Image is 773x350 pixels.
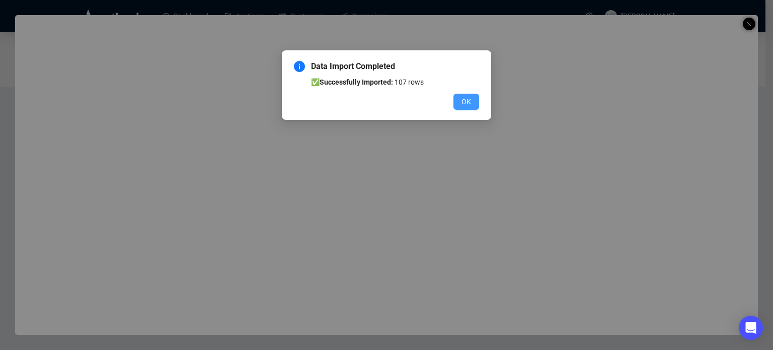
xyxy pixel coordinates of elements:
[320,78,393,86] b: Successfully Imported:
[311,60,479,73] span: Data Import Completed
[453,94,479,110] button: OK
[461,96,471,107] span: OK
[739,316,763,340] div: Open Intercom Messenger
[294,61,305,72] span: info-circle
[311,77,479,88] li: ✅ 107 rows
